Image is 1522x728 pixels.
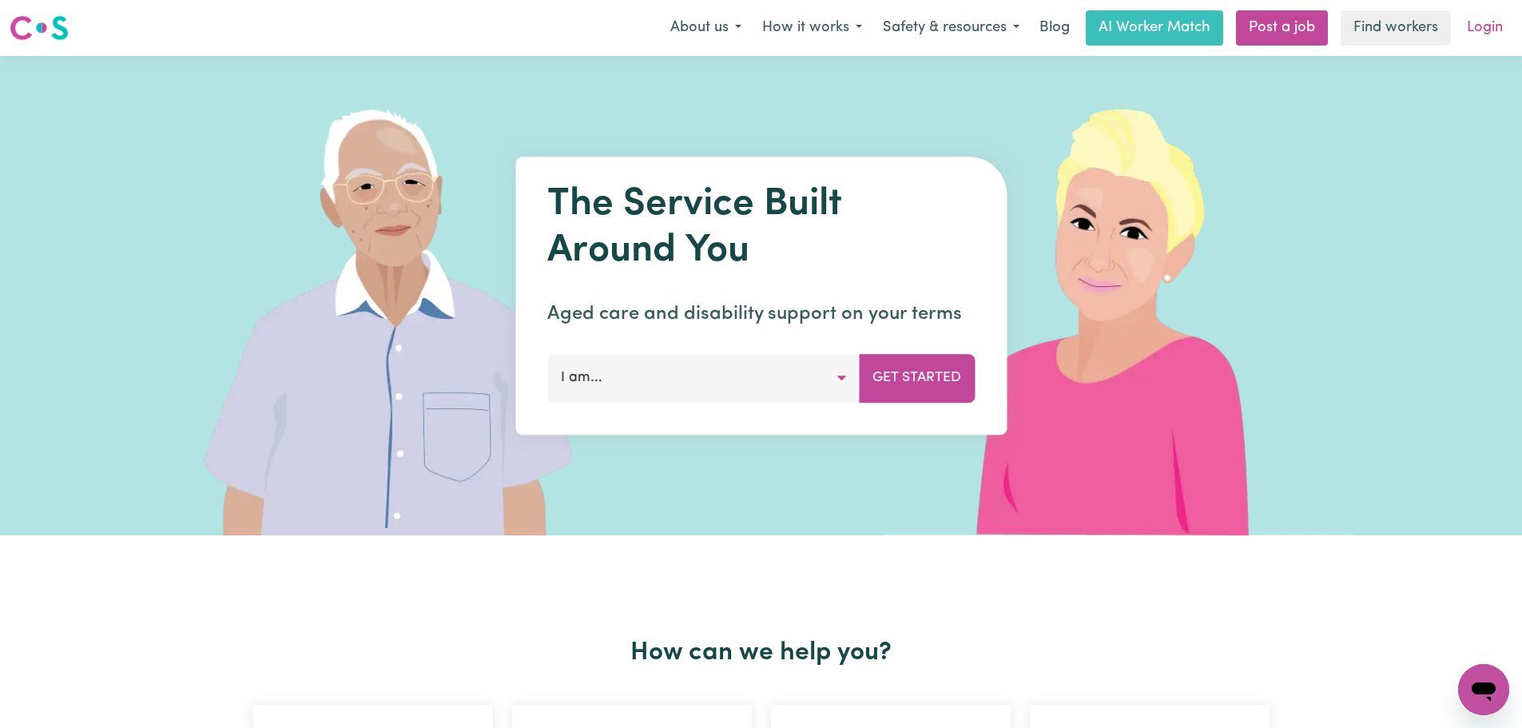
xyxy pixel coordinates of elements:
button: Get Started [859,354,975,402]
a: Login [1457,10,1512,46]
iframe: Button to launch messaging window [1458,664,1509,715]
button: How it works [752,11,872,45]
img: Careseekers logo [10,14,69,42]
button: About us [660,11,752,45]
h1: The Service Built Around You [547,182,975,274]
a: Blog [1030,10,1079,46]
a: AI Worker Match [1086,10,1223,46]
button: Safety & resources [872,11,1030,45]
a: Post a job [1236,10,1328,46]
h2: How can we help you? [244,638,1279,668]
p: Aged care and disability support on your terms [547,300,975,328]
button: I am... [547,354,860,402]
a: Careseekers logo [10,10,69,46]
a: Find workers [1341,10,1451,46]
